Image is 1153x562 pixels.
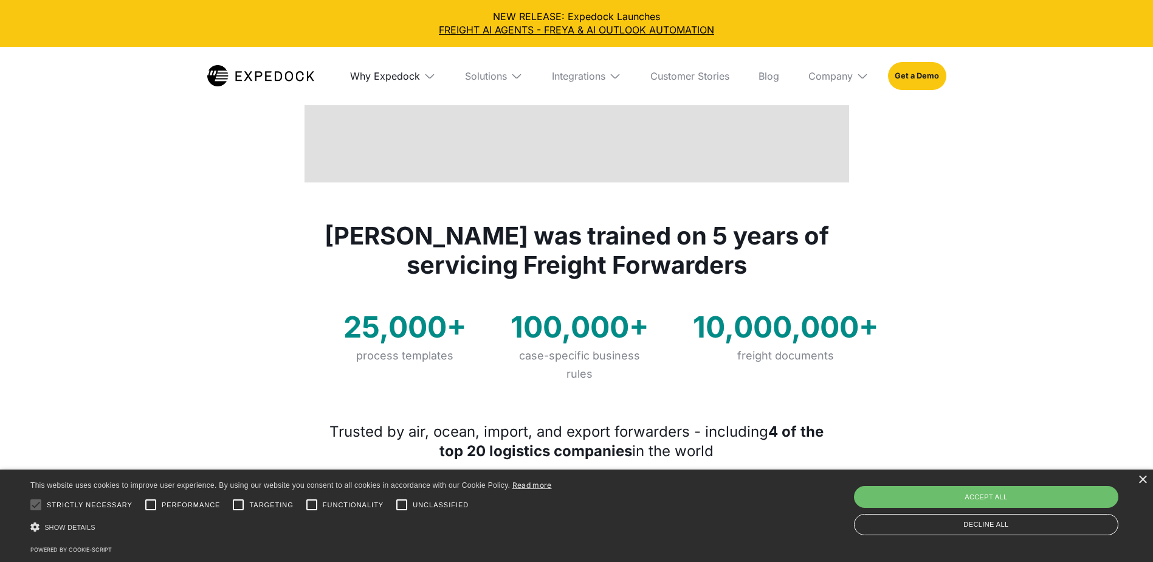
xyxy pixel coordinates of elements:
[854,514,1118,535] div: Decline all
[511,308,649,347] p: 100,000+
[340,47,446,105] div: Why Expedock
[47,500,133,510] span: Strictly necessary
[552,70,605,82] div: Integrations
[10,23,1143,36] a: FREIGHT AI AGENTS - FREYA & AI OUTLOOK AUTOMATION
[641,47,739,105] a: Customer Stories
[413,500,469,510] span: Unclassified
[455,47,532,105] div: Solutions
[951,431,1153,562] iframe: Chat Widget
[693,308,879,347] p: 10,000,000+
[888,62,946,90] a: Get a Demo
[693,347,879,365] p: freight documents
[799,47,878,105] div: Company
[10,10,1143,37] div: NEW RELEASE: Expedock Launches
[30,546,112,553] a: Powered by cookie-script
[324,422,830,461] h3: Trusted by air, ocean, import, and export forwarders - including in the world
[542,47,631,105] div: Integrations
[854,486,1118,508] div: Accept all
[44,524,95,531] span: Show details
[808,70,853,82] div: Company
[305,221,849,280] h3: [PERSON_NAME] was trained on 5 years of servicing Freight Forwarders
[511,347,649,383] p: case-specific business rules
[323,500,384,510] span: Functionality
[162,500,221,510] span: Performance
[249,500,293,510] span: Targeting
[30,519,552,536] div: Show details
[749,47,789,105] a: Blog
[343,347,467,365] p: process templates
[350,70,420,82] div: Why Expedock
[465,70,507,82] div: Solutions
[512,480,552,490] a: Read more
[30,481,510,490] span: This website uses cookies to improve user experience. By using our website you consent to all coo...
[343,308,467,347] p: 25,000+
